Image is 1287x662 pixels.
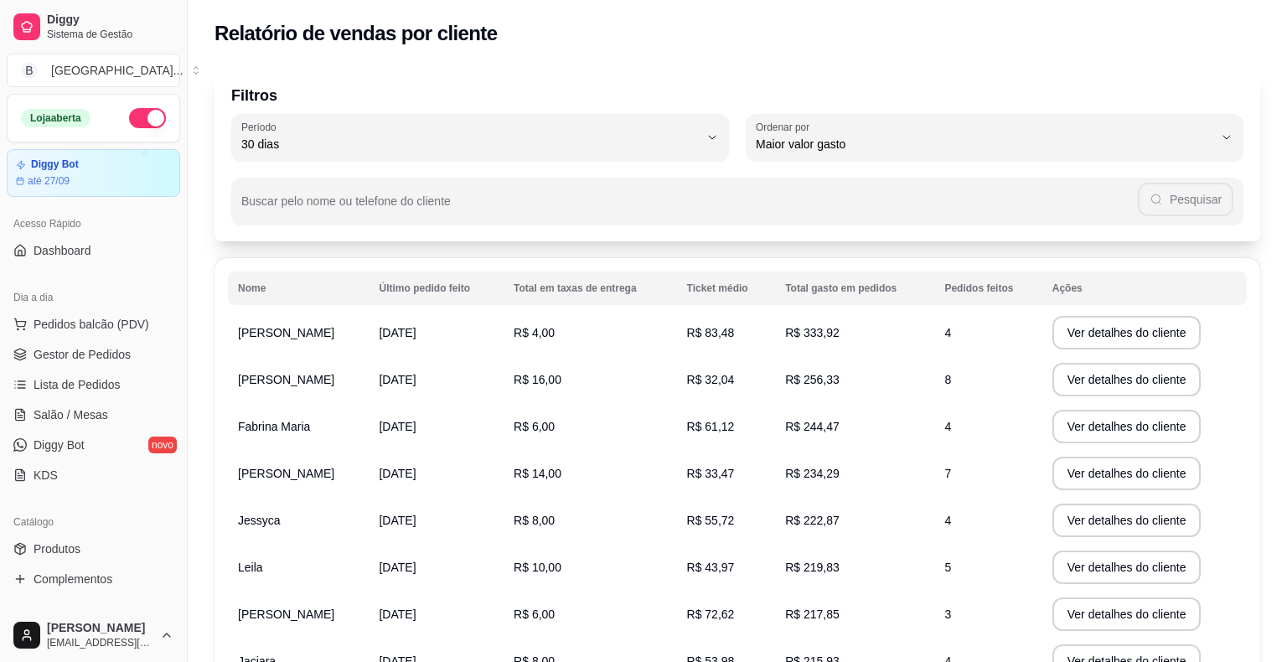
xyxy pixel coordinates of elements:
[238,420,310,433] span: Fabrina Maria
[379,326,416,339] span: [DATE]
[34,571,112,587] span: Complementos
[379,608,416,621] span: [DATE]
[785,467,840,480] span: R$ 234,29
[514,608,555,621] span: R$ 6,00
[944,326,951,339] span: 4
[687,608,735,621] span: R$ 72,62
[7,509,180,535] div: Catálogo
[785,373,840,386] span: R$ 256,33
[51,62,183,79] div: [GEOGRAPHIC_DATA] ...
[944,514,951,527] span: 4
[687,373,735,386] span: R$ 32,04
[28,174,70,188] article: até 27/09
[7,311,180,338] button: Pedidos balcão (PDV)
[514,561,561,574] span: R$ 10,00
[7,341,180,368] a: Gestor de Pedidos
[238,561,263,574] span: Leila
[944,420,951,433] span: 4
[47,28,173,41] span: Sistema de Gestão
[238,467,334,480] span: [PERSON_NAME]
[1052,410,1202,443] button: Ver detalhes do cliente
[1052,504,1202,537] button: Ver detalhes do cliente
[785,420,840,433] span: R$ 244,47
[687,514,735,527] span: R$ 55,72
[214,20,498,47] h2: Relatório de vendas por cliente
[379,514,416,527] span: [DATE]
[687,420,735,433] span: R$ 61,12
[7,401,180,428] a: Salão / Mesas
[31,158,79,171] article: Diggy Bot
[379,420,416,433] span: [DATE]
[379,373,416,386] span: [DATE]
[34,467,58,484] span: KDS
[7,535,180,562] a: Produtos
[7,432,180,458] a: Diggy Botnovo
[21,62,38,79] span: B
[238,608,334,621] span: [PERSON_NAME]
[944,373,951,386] span: 8
[34,406,108,423] span: Salão / Mesas
[687,326,735,339] span: R$ 83,48
[379,561,416,574] span: [DATE]
[1052,316,1202,349] button: Ver detalhes do cliente
[7,566,180,592] a: Complementos
[687,561,735,574] span: R$ 43,97
[7,54,180,87] button: Select a team
[34,316,149,333] span: Pedidos balcão (PDV)
[746,114,1243,161] button: Ordenar porMaior valor gasto
[238,373,334,386] span: [PERSON_NAME]
[34,376,121,393] span: Lista de Pedidos
[514,373,561,386] span: R$ 16,00
[34,540,80,557] span: Produtos
[7,284,180,311] div: Dia a dia
[775,272,934,305] th: Total gasto em pedidos
[47,621,153,636] span: [PERSON_NAME]
[785,326,840,339] span: R$ 333,92
[7,149,180,197] a: Diggy Botaté 27/09
[241,120,282,134] label: Período
[677,272,776,305] th: Ticket médio
[241,136,699,153] span: 30 dias
[1052,363,1202,396] button: Ver detalhes do cliente
[7,237,180,264] a: Dashboard
[47,13,173,28] span: Diggy
[1042,272,1247,305] th: Ações
[238,326,334,339] span: [PERSON_NAME]
[944,467,951,480] span: 7
[129,108,166,128] button: Alterar Status
[785,561,840,574] span: R$ 219,83
[7,7,180,47] a: DiggySistema de Gestão
[231,114,729,161] button: Período30 dias
[514,420,555,433] span: R$ 6,00
[756,136,1213,153] span: Maior valor gasto
[514,514,555,527] span: R$ 8,00
[514,326,555,339] span: R$ 4,00
[1052,457,1202,490] button: Ver detalhes do cliente
[944,561,951,574] span: 5
[7,371,180,398] a: Lista de Pedidos
[238,514,281,527] span: Jessyca
[7,615,180,655] button: [PERSON_NAME][EMAIL_ADDRESS][DOMAIN_NAME]
[7,462,180,489] a: KDS
[34,346,131,363] span: Gestor de Pedidos
[785,514,840,527] span: R$ 222,87
[944,608,951,621] span: 3
[21,109,90,127] div: Loja aberta
[1052,551,1202,584] button: Ver detalhes do cliente
[379,467,416,480] span: [DATE]
[514,467,561,480] span: R$ 14,00
[756,120,815,134] label: Ordenar por
[231,84,1243,107] p: Filtros
[34,242,91,259] span: Dashboard
[504,272,676,305] th: Total em taxas de entrega
[369,272,504,305] th: Último pedido feito
[934,272,1041,305] th: Pedidos feitos
[785,608,840,621] span: R$ 217,85
[1052,597,1202,631] button: Ver detalhes do cliente
[241,199,1138,216] input: Buscar pelo nome ou telefone do cliente
[34,437,85,453] span: Diggy Bot
[47,636,153,649] span: [EMAIL_ADDRESS][DOMAIN_NAME]
[687,467,735,480] span: R$ 33,47
[7,210,180,237] div: Acesso Rápido
[228,272,369,305] th: Nome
